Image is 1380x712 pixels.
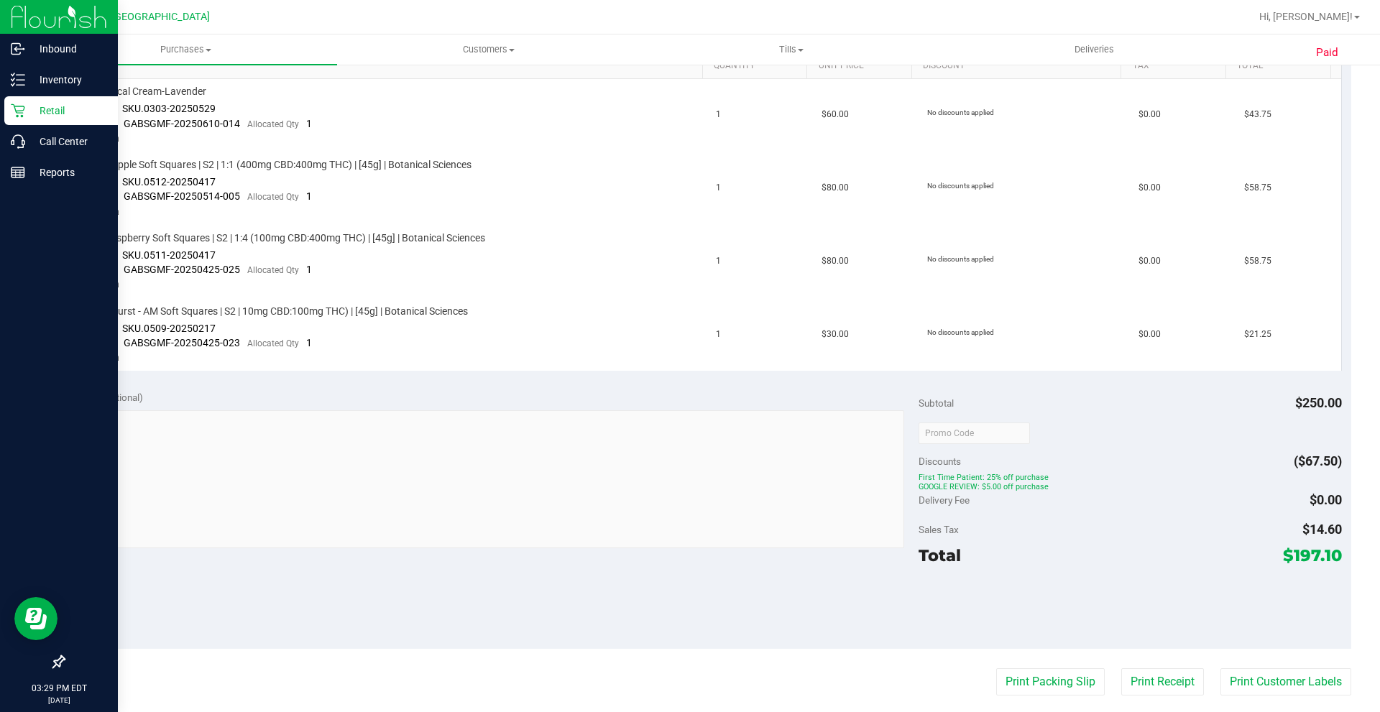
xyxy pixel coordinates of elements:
[306,118,312,129] span: 1
[1138,328,1161,341] span: $0.00
[83,231,485,245] span: Blue Raspberry Soft Squares | S2 | 1:4 (100mg CBD:400mg THC) | [45g] | Botanical Sciences
[1259,11,1353,22] span: Hi, [PERSON_NAME]!
[1138,108,1161,121] span: $0.00
[6,695,111,706] p: [DATE]
[1133,60,1220,72] a: Tax
[919,494,970,506] span: Delivery Fee
[83,11,210,23] span: GA2 - [GEOGRAPHIC_DATA]
[1244,181,1271,195] span: $58.75
[83,305,468,318] span: Citrus Burst - AM Soft Squares | S2 | 10mg CBD:100mg THC) | [45g] | Botanical Sciences
[11,103,25,118] inline-svg: Retail
[11,165,25,180] inline-svg: Reports
[919,545,961,565] span: Total
[943,34,1246,65] a: Deliveries
[819,60,906,72] a: Unit Price
[25,133,111,150] p: Call Center
[25,164,111,181] p: Reports
[11,42,25,56] inline-svg: Inbound
[1310,492,1342,507] span: $0.00
[822,181,849,195] span: $80.00
[1138,181,1161,195] span: $0.00
[1138,254,1161,268] span: $0.00
[1244,108,1271,121] span: $43.75
[822,328,849,341] span: $30.00
[122,103,216,114] span: SKU.0303-20250529
[714,60,801,72] a: Quantity
[1294,453,1342,468] span: ($67.50)
[124,337,240,348] span: GABSGMF-20250425-023
[923,60,1115,72] a: Discount
[927,328,994,336] span: No discounts applied
[919,482,1341,492] span: GOOGLE REVIEW: $5.00 off purchase
[338,43,639,56] span: Customers
[1244,254,1271,268] span: $58.75
[25,71,111,88] p: Inventory
[1302,522,1342,537] span: $14.60
[34,34,337,65] a: Purchases
[11,73,25,87] inline-svg: Inventory
[919,448,961,474] span: Discounts
[247,119,299,129] span: Allocated Qty
[14,597,57,640] iframe: Resource center
[247,192,299,202] span: Allocated Qty
[1316,45,1338,61] span: Paid
[1283,545,1342,565] span: $197.10
[1055,43,1133,56] span: Deliveries
[122,249,216,261] span: SKU.0511-20250417
[1220,668,1351,695] button: Print Customer Labels
[306,264,312,275] span: 1
[34,43,337,56] span: Purchases
[85,60,696,72] a: SKU
[640,34,942,65] a: Tills
[716,328,721,341] span: 1
[927,108,994,116] span: No discounts applied
[716,108,721,121] span: 1
[919,397,954,409] span: Subtotal
[919,422,1030,444] input: Promo Code
[337,34,640,65] a: Customers
[306,337,312,348] span: 1
[919,473,1341,483] span: First Time Patient: 25% off purchase
[124,264,240,275] span: GABSGMF-20250425-025
[124,118,240,129] span: GABSGMF-20250610-014
[247,338,299,348] span: Allocated Qty
[822,108,849,121] span: $60.00
[1237,60,1325,72] a: Total
[1244,328,1271,341] span: $21.25
[716,181,721,195] span: 1
[927,255,994,263] span: No discounts applied
[83,158,471,172] span: Green Apple Soft Squares | S2 | 1:1 (400mg CBD:400mg THC) | [45g] | Botanical Sciences
[1121,668,1204,695] button: Print Receipt
[122,176,216,188] span: SKU.0512-20250417
[25,40,111,57] p: Inbound
[122,323,216,334] span: SKU.0509-20250217
[124,190,240,202] span: GABSGMF-20250514-005
[716,254,721,268] span: 1
[6,682,111,695] p: 03:29 PM EDT
[996,668,1105,695] button: Print Packing Slip
[11,134,25,149] inline-svg: Call Center
[1295,395,1342,410] span: $250.00
[927,182,994,190] span: No discounts applied
[919,524,959,535] span: Sales Tax
[25,102,111,119] p: Retail
[640,43,942,56] span: Tills
[83,85,206,98] span: 1:1 Topical Cream-Lavender
[247,265,299,275] span: Allocated Qty
[822,254,849,268] span: $80.00
[306,190,312,202] span: 1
